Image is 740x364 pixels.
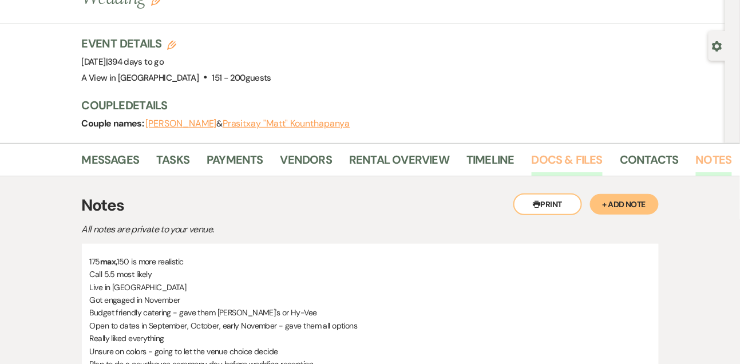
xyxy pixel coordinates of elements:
[82,151,140,176] a: Messages
[280,151,332,176] a: Vendors
[349,151,449,176] a: Rental Overview
[146,119,217,128] button: [PERSON_NAME]
[532,151,603,176] a: Docs & Files
[82,193,659,217] h3: Notes
[696,151,732,176] a: Notes
[712,40,722,51] button: Open lead details
[146,118,350,129] span: &
[223,119,350,128] button: Prasitxay "Matt" Kounthapanya
[82,35,272,52] h3: Event Details
[513,193,582,215] button: Print
[90,255,651,268] p: 175 150 is more realistic
[90,306,651,319] p: Budget friendly catering - gave them [PERSON_NAME]'s or Hy-Vee
[90,345,651,358] p: Unsure on colors - going to let the venue choice decide
[82,117,146,129] span: Couple names:
[156,151,189,176] a: Tasks
[100,256,117,267] strong: max,
[90,281,651,294] p: Live in [GEOGRAPHIC_DATA]
[212,72,271,84] span: 151 - 200 guests
[90,319,651,332] p: Open to dates in September, October, early November - gave them all options
[82,72,199,84] span: A View in [GEOGRAPHIC_DATA]
[620,151,679,176] a: Contacts
[82,56,164,68] span: [DATE]
[90,294,651,306] p: Got engaged in November
[590,194,659,215] button: + Add Note
[106,56,164,68] span: |
[90,268,651,280] p: Call 5.5 most likely
[82,222,482,237] p: All notes are private to your venue.
[82,97,714,113] h3: Couple Details
[108,56,164,68] span: 394 days to go
[466,151,515,176] a: Timeline
[207,151,263,176] a: Payments
[90,332,651,345] p: Really liked everything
